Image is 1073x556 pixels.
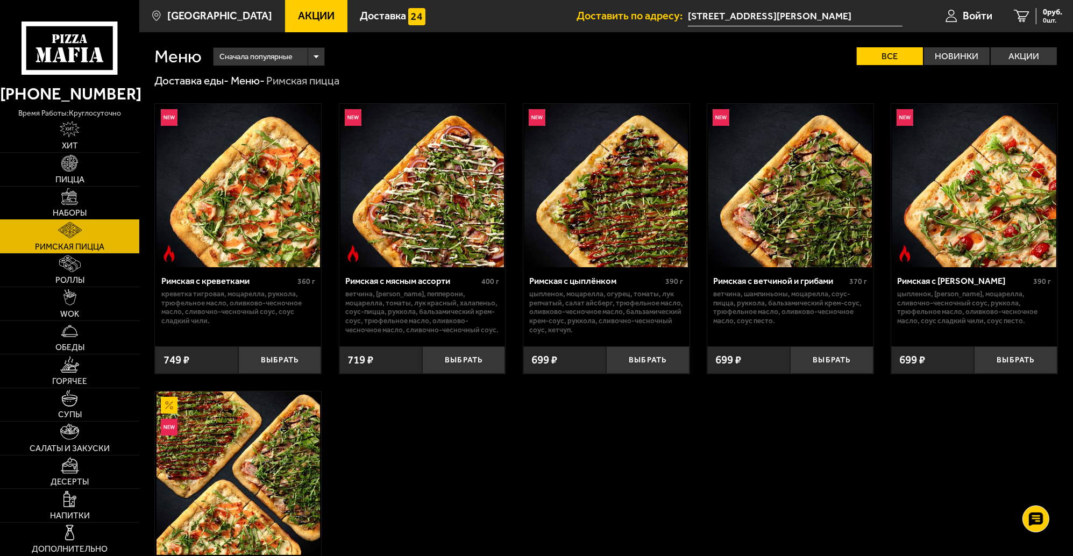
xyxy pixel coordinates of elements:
span: Десерты [51,478,89,487]
span: Пицца [55,176,84,184]
p: ветчина, [PERSON_NAME], пепперони, моцарелла, томаты, лук красный, халапеньо, соус-пицца, руккола... [345,289,499,334]
span: 400 г [481,277,499,286]
span: Салаты и закуски [30,445,110,453]
span: Доставка [360,11,406,22]
a: Доставка еды- [154,74,229,87]
img: Новинка [529,109,545,126]
img: Мама Миа [157,391,320,555]
span: 360 г [297,277,315,286]
span: 390 г [665,277,683,286]
a: НовинкаРимская с цыплёнком [523,104,690,267]
div: Римская пицца [266,74,339,88]
div: Римская с цыплёнком [529,276,663,287]
img: Новинка [897,109,913,126]
img: Римская с ветчиной и грибами [708,104,872,267]
label: Все [857,47,923,65]
img: 15daf4d41897b9f0e9f617042186c801.svg [408,8,425,25]
h1: Меню [154,47,202,65]
span: 699 ₽ [899,354,925,366]
div: Римская с ветчиной и грибами [713,276,847,287]
span: Дополнительно [32,545,108,554]
span: 699 ₽ [715,354,741,366]
span: Доставить по адресу: [577,11,688,22]
img: Острое блюдо [345,245,361,262]
span: Сначала популярные [219,46,293,67]
button: Выбрать [238,346,321,374]
span: 749 ₽ [164,354,189,366]
span: WOK [60,310,79,319]
img: Острое блюдо [161,245,177,262]
span: Обеды [55,344,84,352]
button: Выбрать [606,346,689,374]
span: Роллы [55,276,84,285]
img: Римская с креветками [157,104,320,267]
button: Выбрать [974,346,1057,374]
span: Хит [62,142,78,151]
img: Акционный [161,397,177,414]
img: Новинка [713,109,729,126]
input: Ваш адрес доставки [688,6,903,26]
p: цыпленок, моцарелла, огурец, томаты, лук репчатый, салат айсберг, трюфельное масло, оливково-чесн... [529,289,683,334]
span: Горячее [52,377,87,386]
span: Наборы [53,209,87,218]
a: НовинкаОстрое блюдоРимская с мясным ассорти [339,104,506,267]
div: Римская с [PERSON_NAME] [897,276,1031,287]
span: Супы [58,411,82,419]
img: Римская с мясным ассорти [340,104,504,267]
span: 719 ₽ [347,354,373,366]
img: Новинка [161,109,177,126]
span: 370 г [849,277,867,286]
button: Выбрать [790,346,873,374]
img: Римская с томатами черри [892,104,1056,267]
a: НовинкаОстрое блюдоРимская с креветками [155,104,321,267]
label: Акции [991,47,1057,65]
p: ветчина, шампиньоны, моцарелла, соус-пицца, руккола, бальзамический крем-соус, трюфельное масло, ... [713,289,867,325]
span: [GEOGRAPHIC_DATA] [167,11,272,22]
span: Напитки [50,512,90,521]
a: АкционныйНовинкаМама Миа [155,391,321,555]
a: НовинкаОстрое блюдоРимская с томатами черри [891,104,1057,267]
span: Римская пицца [35,243,104,252]
span: 699 ₽ [531,354,557,366]
span: Войти [963,11,992,22]
img: Новинка [161,419,177,436]
span: Акции [298,11,335,22]
button: Выбрать [422,346,505,374]
div: Римская с мясным ассорти [345,276,479,287]
a: Меню- [231,74,265,87]
img: Римская с цыплёнком [524,104,688,267]
a: НовинкаРимская с ветчиной и грибами [707,104,873,267]
span: 0 шт. [1043,17,1062,24]
img: Новинка [345,109,361,126]
img: Острое блюдо [897,245,913,262]
label: Новинки [924,47,990,65]
div: Римская с креветками [161,276,295,287]
span: 390 г [1033,277,1051,286]
p: цыпленок, [PERSON_NAME], моцарелла, сливочно-чесночный соус, руккола, трюфельное масло, оливково-... [897,289,1051,325]
span: 0 руб. [1043,8,1062,16]
p: креветка тигровая, моцарелла, руккола, трюфельное масло, оливково-чесночное масло, сливочно-чесно... [161,289,315,325]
